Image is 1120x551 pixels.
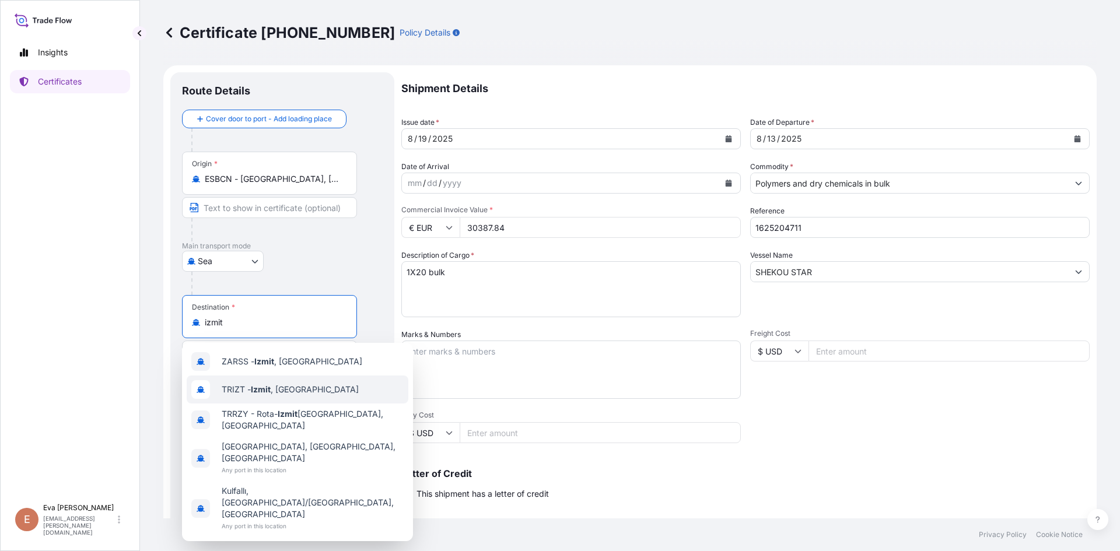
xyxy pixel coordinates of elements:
[254,356,274,366] b: Izmit
[222,464,404,476] span: Any port in this location
[979,530,1027,539] p: Privacy Policy
[755,132,763,146] div: month,
[407,132,414,146] div: month,
[205,317,342,328] input: Destination
[808,341,1090,362] input: Enter amount
[423,176,426,190] div: /
[751,261,1068,282] input: Type to search vessel name or IMO
[750,329,1090,338] span: Freight Cost
[750,217,1090,238] input: Enter booking reference
[401,161,449,173] span: Date of Arrival
[222,441,404,464] span: [GEOGRAPHIC_DATA], [GEOGRAPHIC_DATA], [GEOGRAPHIC_DATA]
[460,217,741,238] input: Enter amount
[43,503,116,513] p: Eva [PERSON_NAME]
[278,409,297,419] b: Izmit
[401,410,741,420] span: Duty Cost
[222,356,362,367] span: ZARSS - , [GEOGRAPHIC_DATA]
[1068,173,1089,194] button: Show suggestions
[205,173,342,185] input: Origin
[1068,261,1089,282] button: Show suggestions
[763,132,766,146] div: /
[439,176,442,190] div: /
[401,205,741,215] span: Commercial Invoice Value
[428,132,431,146] div: /
[780,132,803,146] div: year,
[401,469,1090,478] p: Letter of Credit
[426,176,439,190] div: day,
[182,84,250,98] p: Route Details
[43,515,116,536] p: [EMAIL_ADDRESS][PERSON_NAME][DOMAIN_NAME]
[1068,129,1087,148] button: Calendar
[750,161,793,173] label: Commodity
[222,408,404,431] span: TRRZY - Rota- [GEOGRAPHIC_DATA], [GEOGRAPHIC_DATA]
[719,174,738,192] button: Calendar
[182,197,357,218] input: Text to appear on certificate
[182,341,357,362] input: Text to appear on certificate
[24,514,30,525] span: E
[182,251,264,272] button: Select transport
[414,132,417,146] div: /
[750,117,814,128] span: Date of Departure
[222,485,404,520] span: Kulfallı, [GEOGRAPHIC_DATA]/[GEOGRAPHIC_DATA], [GEOGRAPHIC_DATA]
[400,27,450,38] p: Policy Details
[206,113,332,125] span: Cover door to port - Add loading place
[460,422,741,443] input: Enter amount
[401,72,1090,105] p: Shipment Details
[401,250,474,261] label: Description of Cargo
[222,520,404,532] span: Any port in this location
[192,159,218,169] div: Origin
[417,132,428,146] div: day,
[192,303,235,312] div: Destination
[182,343,413,541] div: Show suggestions
[163,23,395,42] p: Certificate [PHONE_NUMBER]
[1036,530,1083,539] p: Cookie Notice
[182,241,383,251] p: Main transport mode
[750,205,785,217] label: Reference
[38,76,82,87] p: Certificates
[750,250,793,261] label: Vessel Name
[251,384,271,394] b: Izmit
[416,488,549,500] span: This shipment has a letter of credit
[401,329,461,341] label: Marks & Numbers
[431,132,454,146] div: year,
[38,47,68,58] p: Insights
[442,176,463,190] div: year,
[401,117,439,128] span: Issue date
[401,261,741,317] textarea: 1X20 bulk
[222,384,359,395] span: TRIZT - , [GEOGRAPHIC_DATA]
[407,176,423,190] div: month,
[719,129,738,148] button: Calendar
[777,132,780,146] div: /
[751,173,1068,194] input: Type to search commodity
[198,255,212,267] span: Sea
[766,132,777,146] div: day,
